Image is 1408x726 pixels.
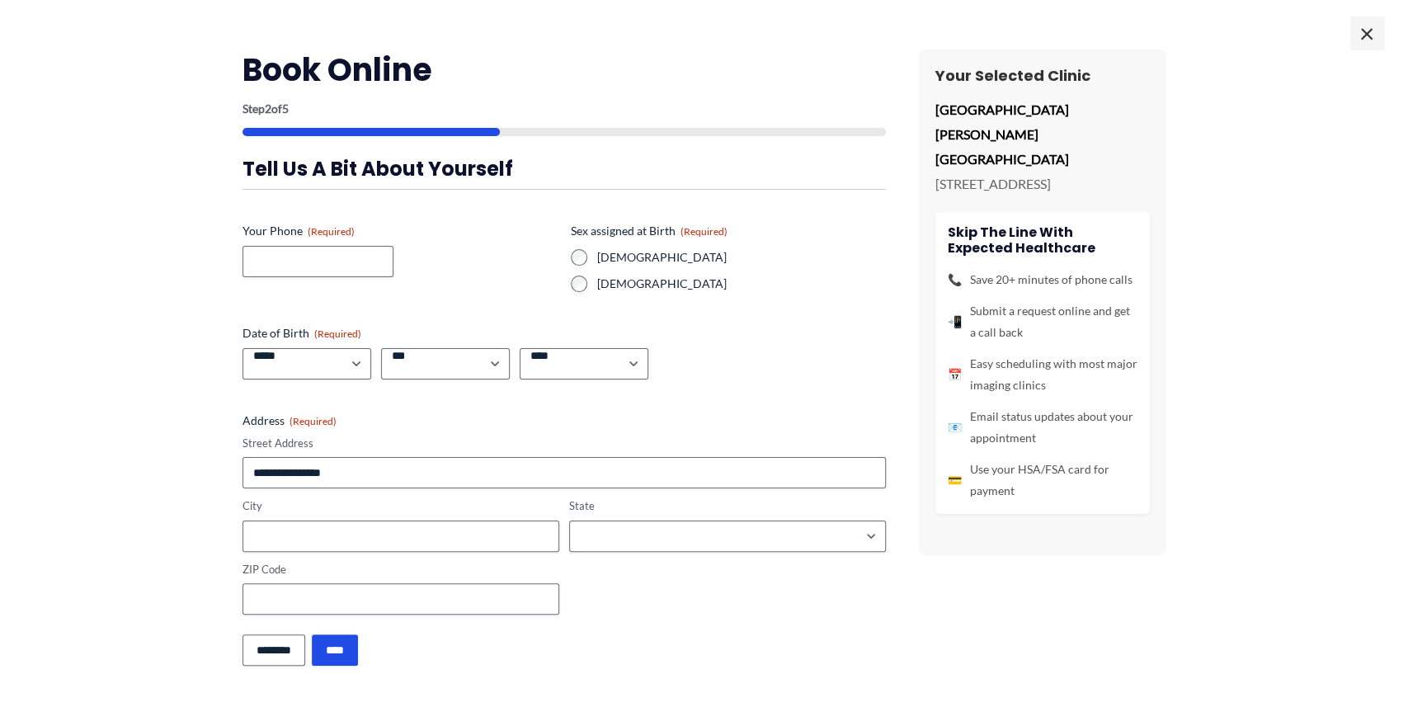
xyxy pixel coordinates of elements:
[265,101,271,115] span: 2
[948,269,962,290] span: 📞
[569,498,886,514] label: State
[948,406,1137,449] li: Email status updates about your appointment
[948,469,962,491] span: 💳
[243,325,361,342] legend: Date of Birth
[243,562,559,577] label: ZIP Code
[597,249,886,266] label: [DEMOGRAPHIC_DATA]
[597,276,886,292] label: [DEMOGRAPHIC_DATA]
[308,225,355,238] span: (Required)
[243,156,886,181] h3: Tell us a bit about yourself
[243,436,886,451] label: Street Address
[948,300,1137,343] li: Submit a request online and get a call back
[243,49,886,90] h2: Book Online
[243,223,558,239] label: Your Phone
[935,97,1150,171] p: [GEOGRAPHIC_DATA] [PERSON_NAME][GEOGRAPHIC_DATA]
[680,225,728,238] span: (Required)
[948,311,962,332] span: 📲
[314,328,361,340] span: (Required)
[243,103,886,115] p: Step of
[948,459,1137,502] li: Use your HSA/FSA card for payment
[948,224,1137,256] h4: Skip the line with Expected Healthcare
[290,415,337,427] span: (Required)
[243,498,559,514] label: City
[243,412,337,429] legend: Address
[948,417,962,438] span: 📧
[571,223,728,239] legend: Sex assigned at Birth
[935,66,1150,85] h3: Your Selected Clinic
[1350,16,1383,49] span: ×
[935,172,1150,196] p: [STREET_ADDRESS]
[948,364,962,385] span: 📅
[948,353,1137,396] li: Easy scheduling with most major imaging clinics
[948,269,1137,290] li: Save 20+ minutes of phone calls
[282,101,289,115] span: 5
